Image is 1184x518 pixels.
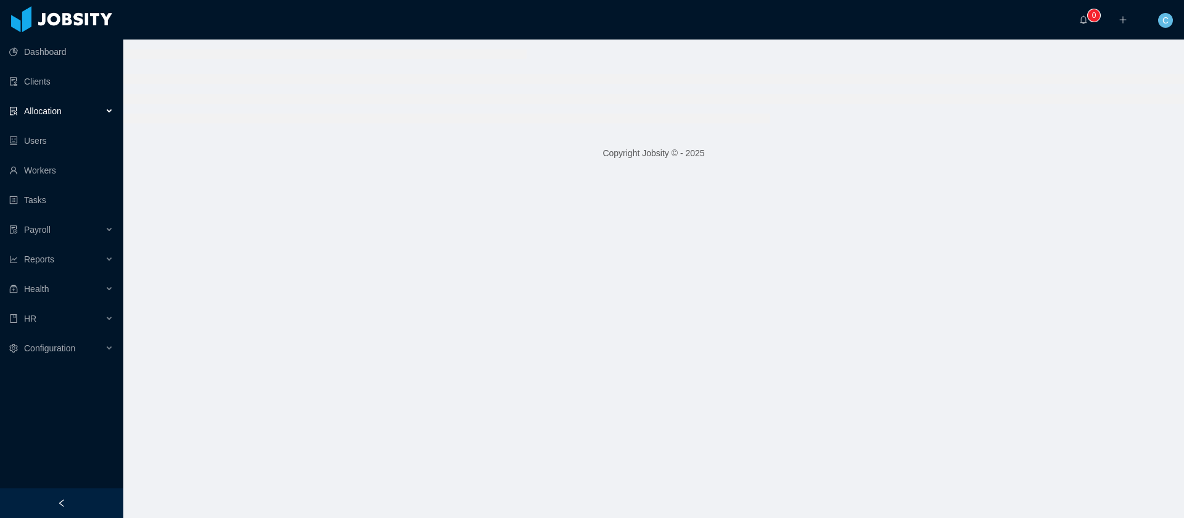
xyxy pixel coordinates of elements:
[9,285,18,293] i: icon: medicine-box
[9,158,113,183] a: icon: userWorkers
[1088,9,1100,22] sup: 0
[24,254,54,264] span: Reports
[9,40,113,64] a: icon: pie-chartDashboard
[9,188,113,212] a: icon: profileTasks
[1119,15,1127,24] i: icon: plus
[123,132,1184,175] footer: Copyright Jobsity © - 2025
[9,128,113,153] a: icon: robotUsers
[9,344,18,353] i: icon: setting
[1079,15,1088,24] i: icon: bell
[9,107,18,115] i: icon: solution
[1162,13,1169,28] span: C
[24,225,51,235] span: Payroll
[24,106,62,116] span: Allocation
[9,314,18,323] i: icon: book
[9,225,18,234] i: icon: file-protect
[9,255,18,264] i: icon: line-chart
[24,343,75,353] span: Configuration
[24,314,36,324] span: HR
[9,69,113,94] a: icon: auditClients
[24,284,49,294] span: Health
